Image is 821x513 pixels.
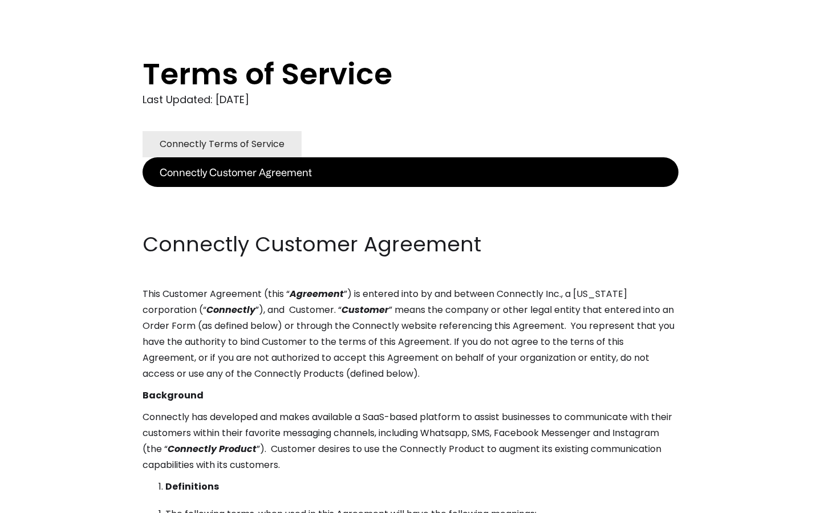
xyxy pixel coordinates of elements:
[23,493,68,509] ul: Language list
[143,187,678,203] p: ‍
[290,287,344,300] em: Agreement
[206,303,255,316] em: Connectly
[160,164,312,180] div: Connectly Customer Agreement
[143,230,678,259] h2: Connectly Customer Agreement
[143,91,678,108] div: Last Updated: [DATE]
[143,57,633,91] h1: Terms of Service
[165,480,219,493] strong: Definitions
[143,209,678,225] p: ‍
[168,442,257,455] em: Connectly Product
[143,409,678,473] p: Connectly has developed and makes available a SaaS-based platform to assist businesses to communi...
[143,389,204,402] strong: Background
[143,286,678,382] p: This Customer Agreement (this “ ”) is entered into by and between Connectly Inc., a [US_STATE] co...
[160,136,284,152] div: Connectly Terms of Service
[342,303,389,316] em: Customer
[11,492,68,509] aside: Language selected: English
